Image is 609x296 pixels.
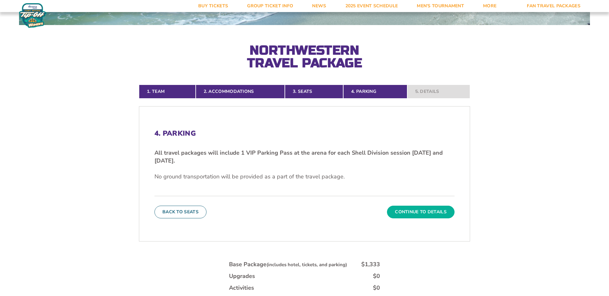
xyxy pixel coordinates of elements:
[196,85,285,99] a: 2. Accommodations
[229,272,255,280] div: Upgrades
[154,206,206,218] button: Back To Seats
[285,85,343,99] a: 3. Seats
[387,206,455,218] button: Continue To Details
[154,149,443,164] strong: All travel packages will include 1 VIP Parking Pass at the arena for each Shell Division session ...
[229,261,347,268] div: Base Package
[361,261,380,268] div: $1,333
[154,129,455,138] h2: 4. Parking
[373,284,380,292] div: $0
[229,284,254,292] div: Activities
[266,261,347,268] small: (includes hotel, tickets, and parking)
[19,3,47,28] img: Women's Fort Myers Tip-Off
[373,272,380,280] div: $0
[139,85,196,99] a: 1. Team
[154,173,455,181] p: No ground transportation will be provided as a part of the travel package.
[235,44,374,69] h2: Northwestern Travel Package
